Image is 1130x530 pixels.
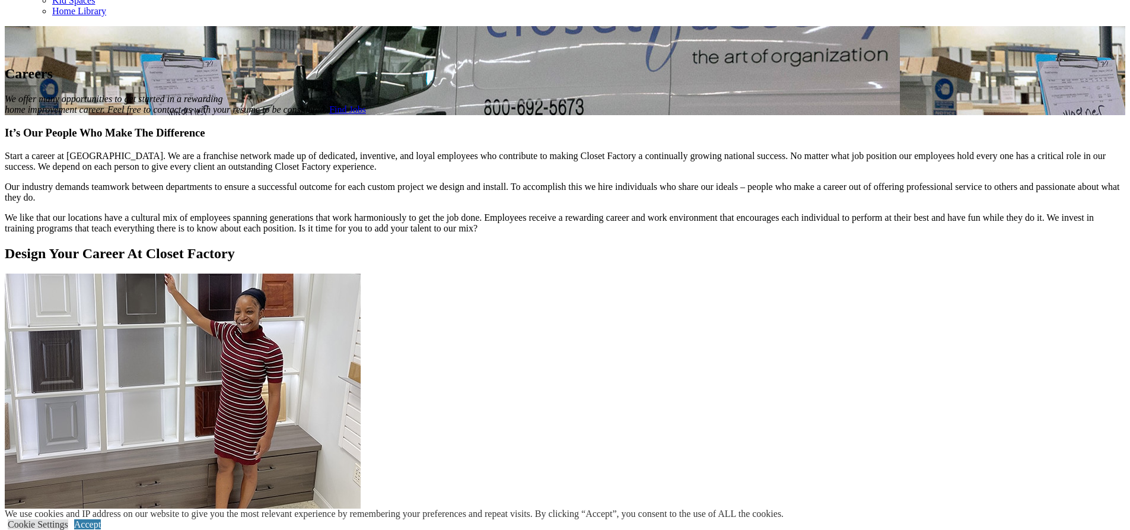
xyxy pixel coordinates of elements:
h3: It’s Our People Who Make The Difference [5,126,1125,139]
a: Cookie Settings [8,519,68,529]
a: Home Library [52,6,106,16]
p: We like that our locations have a cultural mix of employees spanning generations that work harmon... [5,212,1125,234]
h2: Design Your Career At Closet Factory [5,246,1125,262]
div: We use cookies and IP address on our website to give you the most relevant experience by remember... [5,509,784,519]
h1: Careers [5,66,1125,82]
img: designer showing samples [5,274,361,511]
a: Find Jobs [329,104,366,115]
a: Accept [74,519,101,529]
em: We offer many opportunities to get started in a rewarding home improvement career. Feel free to c... [5,94,327,115]
p: Our industry demands teamwork between departments to ensure a successful outcome for each custom ... [5,182,1125,203]
p: Start a career at [GEOGRAPHIC_DATA]. We are a franchise network made up of dedicated, inventive, ... [5,151,1125,172]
